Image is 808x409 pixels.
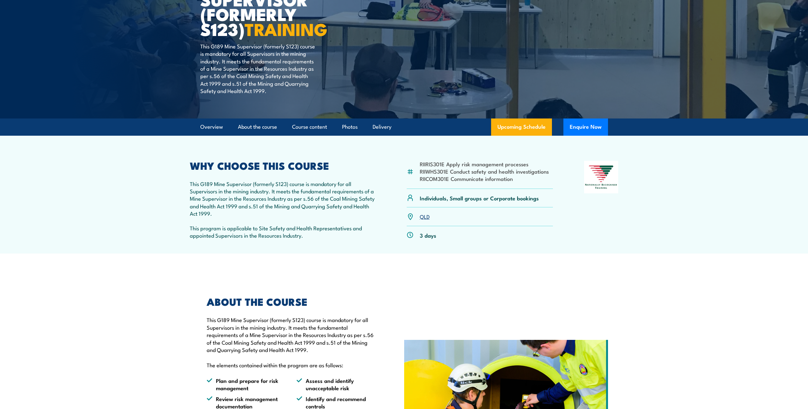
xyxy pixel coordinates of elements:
[420,175,549,182] li: RIICOM301E Communicate information
[207,361,375,369] p: The elements contained within the program are as follows:
[342,118,358,135] a: Photos
[190,161,376,170] h2: WHY CHOOSE THIS COURSE
[292,118,327,135] a: Course content
[200,118,223,135] a: Overview
[420,232,436,239] p: 3 days
[238,118,277,135] a: About the course
[190,224,376,239] p: This program is applicable to Site Safety and Health Representatives and appointed Supervisors in...
[491,118,552,136] a: Upcoming Schedule
[245,15,327,42] strong: TRAINING
[190,180,376,217] p: This G189 Mine Supervisor (formerly S123) course is mandatory for all Supervisors in the mining i...
[420,168,549,175] li: RIIWHS301E Conduct safety and health investigations
[207,377,285,392] li: Plan and prepare for risk management
[563,118,608,136] button: Enquire Now
[297,377,375,392] li: Assess and identify unacceptable risk
[207,316,375,353] p: This G189 Mine Supervisor (formerly S123) course is mandatory for all Supervisors in the mining i...
[420,160,549,168] li: RIIRIS301E Apply risk management processes
[207,297,375,306] h2: ABOUT THE COURSE
[420,194,539,202] p: Individuals, Small groups or Corporate bookings
[373,118,391,135] a: Delivery
[420,212,430,220] a: QLD
[584,161,619,193] img: Nationally Recognised Training logo.
[200,42,317,95] p: This G189 Mine Supervisor (formerly S123) course is mandatory for all Supervisors in the mining i...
